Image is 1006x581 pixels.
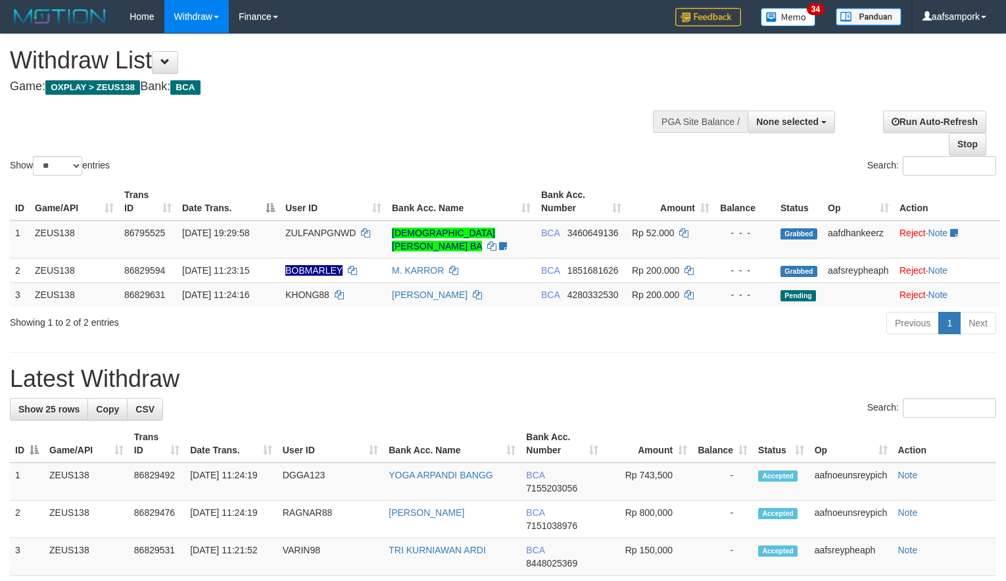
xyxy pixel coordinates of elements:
[10,538,44,576] td: 3
[285,228,356,238] span: ZULFANPGNWD
[124,265,165,276] span: 86829594
[567,228,619,238] span: Copy 3460649136 to clipboard
[45,80,140,95] span: OXPLAY > ZEUS138
[285,290,329,300] span: KHONG88
[894,183,1000,220] th: Action
[129,463,185,501] td: 86829492
[277,538,384,576] td: VARIN98
[627,183,715,220] th: Amount: activate to sort column ascending
[129,425,185,463] th: Trans ID: activate to sort column ascending
[10,47,658,74] h1: Withdraw List
[285,265,343,276] span: Nama rekening ada tanda titik/strip, harap diedit
[809,538,893,576] td: aafsreypheaph
[521,425,603,463] th: Bank Acc. Number: activate to sort column ascending
[129,501,185,538] td: 86829476
[124,290,165,300] span: 86829631
[10,80,658,93] h4: Game: Bank:
[780,266,817,277] span: Grabbed
[87,398,128,420] a: Copy
[823,183,894,220] th: Op: activate to sort column ascending
[389,545,486,555] a: TRI KURNIAWAN ARDI
[277,463,384,501] td: DGGA123
[185,501,277,538] td: [DATE] 11:24:19
[898,545,918,555] a: Note
[748,111,835,133] button: None selected
[809,463,893,501] td: aafnoeunsreypich
[928,290,948,300] a: Note
[541,265,560,276] span: BCA
[526,470,544,480] span: BCA
[182,228,249,238] span: [DATE] 19:29:58
[392,228,495,251] a: [DEMOGRAPHIC_DATA][PERSON_NAME] BA
[387,183,536,220] th: Bank Acc. Name: activate to sort column ascending
[899,228,926,238] a: Reject
[526,483,577,493] span: Copy 7155203056 to clipboard
[170,80,200,95] span: BCA
[119,183,177,220] th: Trans ID: activate to sort column ascending
[899,265,926,276] a: Reject
[780,290,816,301] span: Pending
[692,538,753,576] td: -
[692,425,753,463] th: Balance: activate to sort column ascending
[392,290,467,300] a: [PERSON_NAME]
[129,538,185,576] td: 86829531
[903,156,996,176] input: Search:
[758,508,798,519] span: Accepted
[182,265,249,276] span: [DATE] 11:23:15
[10,156,110,176] label: Show entries
[44,425,129,463] th: Game/API: activate to sort column ascending
[182,290,249,300] span: [DATE] 11:24:16
[185,425,277,463] th: Date Trans.: activate to sort column ascending
[653,111,748,133] div: PGA Site Balance /
[692,463,753,501] td: -
[185,463,277,501] td: [DATE] 11:24:19
[10,398,88,420] a: Show 25 rows
[44,501,129,538] td: ZEUS138
[775,183,823,220] th: Status
[567,265,619,276] span: Copy 1851681626 to clipboard
[780,228,817,240] span: Grabbed
[277,425,384,463] th: User ID: activate to sort column ascending
[526,558,577,568] span: Copy 8448025369 to clipboard
[761,8,816,26] img: Button%20Memo.svg
[720,288,770,301] div: - - -
[44,463,129,501] td: ZEUS138
[632,290,679,300] span: Rp 200.000
[30,220,119,259] td: ZEUS138
[604,538,693,576] td: Rp 150,000
[886,312,939,334] a: Previous
[526,545,544,555] span: BCA
[383,425,521,463] th: Bank Acc. Name: activate to sort column ascending
[867,398,996,418] label: Search:
[692,501,753,538] td: -
[823,220,894,259] td: aafdhankeerz
[894,258,1000,282] td: ·
[124,228,165,238] span: 86795525
[10,463,44,501] td: 1
[185,538,277,576] td: [DATE] 11:21:52
[894,220,1000,259] td: ·
[809,425,893,463] th: Op: activate to sort column ascending
[836,8,901,26] img: panduan.png
[177,183,280,220] th: Date Trans.: activate to sort column descending
[30,258,119,282] td: ZEUS138
[10,183,30,220] th: ID
[18,404,80,415] span: Show 25 rows
[526,507,544,518] span: BCA
[389,470,492,480] a: YOGA ARPANDI BANGG
[10,501,44,538] td: 2
[33,156,82,176] select: Showentries
[899,290,926,300] a: Reject
[280,183,387,220] th: User ID: activate to sort column ascending
[715,183,775,220] th: Balance
[809,501,893,538] td: aafnoeunsreypich
[10,7,110,26] img: MOTION_logo.png
[675,8,741,26] img: Feedback.jpg
[604,463,693,501] td: Rp 743,500
[392,265,444,276] a: M. KARROR
[720,264,770,277] div: - - -
[898,507,918,518] a: Note
[898,470,918,480] a: Note
[604,425,693,463] th: Amount: activate to sort column ascending
[135,404,155,415] span: CSV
